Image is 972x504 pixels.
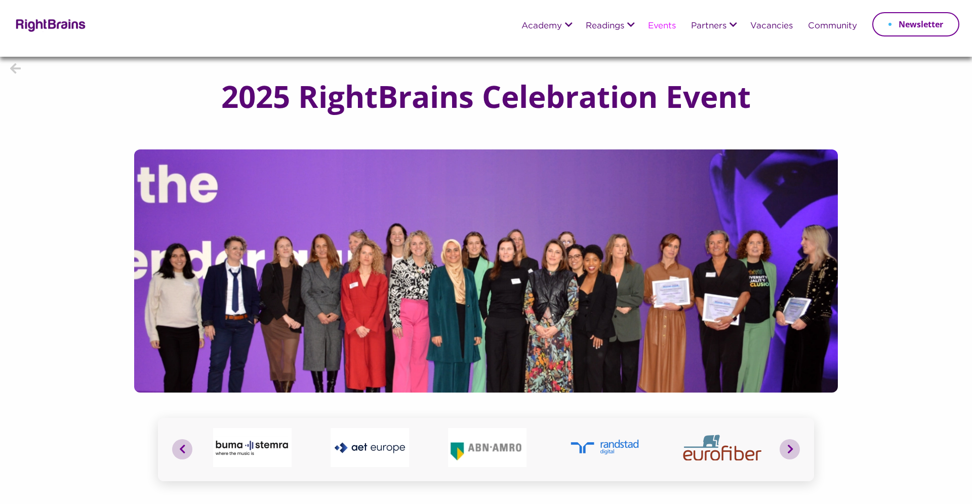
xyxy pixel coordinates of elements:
a: Newsletter [872,12,959,36]
button: Next [780,439,800,459]
h1: 2025 RightBrains Celebration Event [201,80,771,113]
a: Vacancies [750,22,793,31]
a: Events [648,22,676,31]
img: Rightbrains [13,17,86,32]
a: Academy [521,22,562,31]
button: Previous [172,439,192,459]
a: Readings [586,22,624,31]
a: Partners [691,22,726,31]
a: Community [808,22,857,31]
